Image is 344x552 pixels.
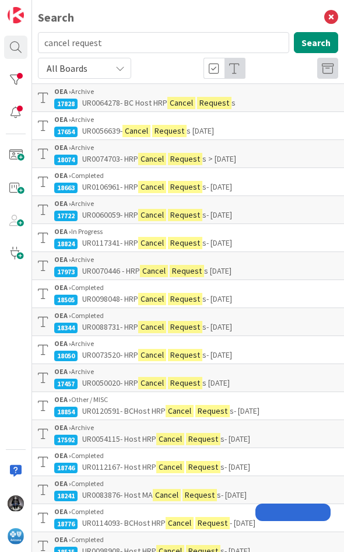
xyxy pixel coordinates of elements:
[186,461,220,473] mark: Request
[138,153,166,165] mark: Cancel
[202,181,232,192] span: s- [DATE]
[54,507,71,516] b: OEA ›
[32,364,344,392] a: OEA ›Archive17457UR0050020- HRPCancelRequests [DATE]
[54,534,338,545] div: Completed
[182,489,217,501] mark: Request
[54,478,338,489] div: Completed
[54,226,338,237] div: In Progress
[168,349,202,361] mark: Request
[168,209,202,221] mark: Request
[82,181,138,192] span: UR0106961- HRP
[122,125,150,137] mark: Cancel
[54,450,338,461] div: Completed
[32,448,344,476] a: OEA ›Completed18746UR0112167- Host HRPCancelRequests- [DATE]
[54,435,78,445] div: 17592
[195,517,230,529] mark: Request
[54,535,71,544] b: OEA ›
[195,405,230,417] mark: Request
[54,506,338,517] div: Completed
[54,227,71,236] b: OEA ›
[54,311,71,320] b: OEA ›
[38,32,289,53] input: Search for title...
[54,198,338,209] div: Archive
[54,451,71,460] b: OEA ›
[54,310,338,321] div: Completed
[54,239,78,249] div: 18824
[202,350,232,360] span: s- [DATE]
[82,378,138,388] span: UR0050020- HRP
[82,462,156,472] span: UR0112167- Host HRP
[54,143,71,152] b: OEA ›
[230,518,255,528] span: - [DATE]
[82,406,166,416] span: UR0120591- BCHost HRP
[32,476,344,504] a: OEA ›Completed18241UR0083876- Host MACancelRequests- [DATE]
[54,407,78,417] div: 18854
[140,265,168,277] mark: Cancel
[168,293,202,305] mark: Request
[294,32,338,53] button: Search
[32,420,344,448] a: OEA ›Archive17592UR0054115- Host HRPCancelRequests- [DATE]
[197,97,231,109] mark: Request
[38,9,74,26] div: Search
[170,265,204,277] mark: Request
[168,153,202,165] mark: Request
[32,112,344,139] a: OEA ›Archive17654UR0056639-CancelRequests [DATE]
[138,349,166,361] mark: Cancel
[202,294,232,304] span: s- [DATE]
[54,171,71,180] b: OEA ›
[217,490,247,500] span: s- [DATE]
[168,377,202,389] mark: Request
[168,321,202,333] mark: Request
[138,209,166,221] mark: Cancel
[82,322,138,332] span: UR0088731- HRP
[54,323,78,333] div: 18344
[202,378,230,388] span: s [DATE]
[168,181,202,193] mark: Request
[82,294,138,304] span: UR0098048- HRP
[82,265,140,276] span: UR0070446 - HRP
[202,209,232,220] span: s- [DATE]
[204,265,231,276] span: s [DATE]
[54,338,338,349] div: Archive
[186,433,220,445] mark: Request
[8,528,24,544] img: avatar
[220,462,250,472] span: s- [DATE]
[54,367,71,376] b: OEA ›
[54,183,78,193] div: 18663
[54,491,78,501] div: 18241
[156,433,184,445] mark: Cancel
[54,114,338,125] div: Archive
[32,504,344,532] a: OEA ›Completed18776UR0114093- BCHost HRPCancelRequest- [DATE]
[54,170,338,181] div: Completed
[82,518,166,528] span: UR0114093- BCHost HRP
[54,463,78,473] div: 18746
[152,125,187,137] mark: Request
[138,237,166,249] mark: Cancel
[187,125,214,136] span: s [DATE]
[54,379,78,389] div: 17457
[82,350,138,360] span: UR0073520- HRP
[138,321,166,333] mark: Cancel
[166,405,194,417] mark: Cancel
[166,517,194,529] mark: Cancel
[82,237,138,248] span: UR0117341- HRP
[138,181,166,193] mark: Cancel
[47,62,87,74] span: All Boards
[32,83,344,112] a: OEA ›Archive17828UR0064278- BC Host HRPCancelRequests
[54,366,338,377] div: Archive
[54,395,71,404] b: OEA ›
[54,282,338,293] div: Completed
[32,251,344,280] a: OEA ›Archive17973UR0070446 - HRPCancelRequests [DATE]
[202,153,236,164] span: s > [DATE]
[138,293,166,305] mark: Cancel
[82,97,167,108] span: UR0064278- BC Host HRP
[54,199,71,208] b: OEA ›
[54,339,71,348] b: OEA ›
[82,434,156,444] span: UR0054115- Host HRP
[54,479,71,488] b: OEA ›
[54,127,78,137] div: 17654
[54,283,71,292] b: OEA ›
[8,7,24,23] img: Visit kanbanzone.com
[54,142,338,153] div: Archive
[82,153,138,164] span: UR0074703- HRP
